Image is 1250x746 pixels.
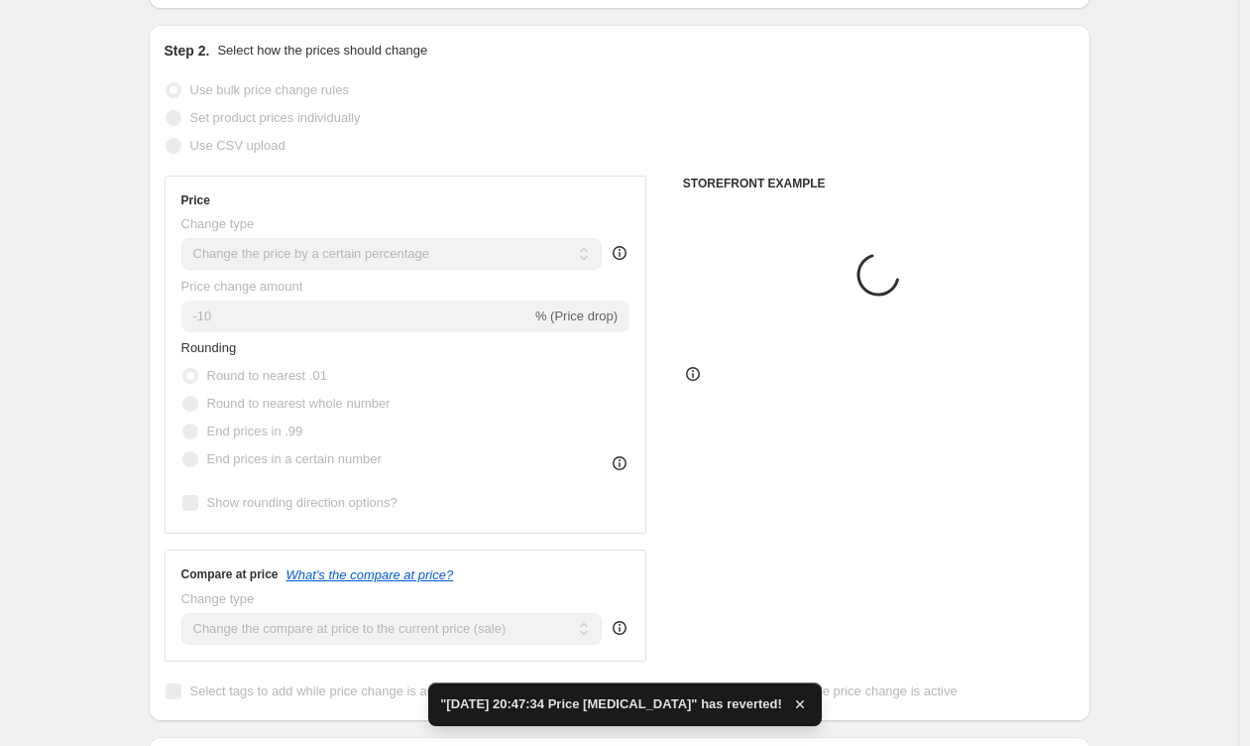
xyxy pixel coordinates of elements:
[181,301,531,332] input: -15
[610,243,629,263] div: help
[190,82,349,97] span: Use bulk price change rules
[683,176,1075,191] h6: STOREFRONT EXAMPLE
[181,192,210,208] h3: Price
[207,424,303,438] span: End prices in .99
[190,138,285,153] span: Use CSV upload
[286,567,454,582] button: What's the compare at price?
[165,41,210,61] h2: Step 2.
[440,694,782,714] span: "[DATE] 20:47:34 Price [MEDICAL_DATA]" has reverted!
[217,41,427,61] p: Select how the prices should change
[181,279,303,294] span: Price change amount
[610,618,629,638] div: help
[181,216,255,231] span: Change type
[181,340,237,355] span: Rounding
[181,591,255,606] span: Change type
[207,396,391,411] span: Round to nearest whole number
[207,451,382,466] span: End prices in a certain number
[181,566,279,582] h3: Compare at price
[190,684,454,698] span: Select tags to add while price change is active
[207,368,327,383] span: Round to nearest .01
[190,110,361,125] span: Set product prices individually
[207,495,398,510] span: Show rounding direction options?
[535,309,618,323] span: % (Price drop)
